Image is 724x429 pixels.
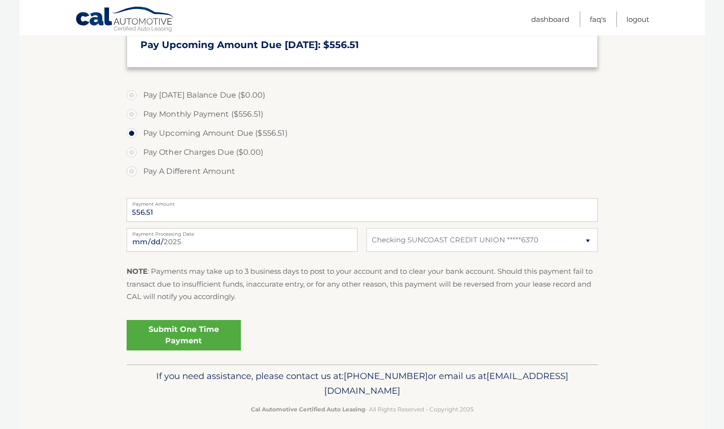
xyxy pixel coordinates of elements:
h3: Pay Upcoming Amount Due [DATE]: $556.51 [140,39,584,51]
a: Dashboard [531,11,569,27]
label: Payment Processing Date [127,228,357,236]
a: Submit One Time Payment [127,320,241,350]
label: Payment Amount [127,198,598,206]
a: Logout [626,11,649,27]
input: Payment Date [127,228,357,252]
a: Cal Automotive [75,6,175,34]
label: Pay Other Charges Due ($0.00) [127,143,598,162]
label: Pay Upcoming Amount Due ($556.51) [127,124,598,143]
label: Pay [DATE] Balance Due ($0.00) [127,86,598,105]
p: - All Rights Reserved - Copyright 2025 [133,404,592,414]
label: Pay Monthly Payment ($556.51) [127,105,598,124]
p: If you need assistance, please contact us at: or email us at [133,369,592,399]
a: FAQ's [590,11,606,27]
strong: Cal Automotive Certified Auto Leasing [251,406,365,413]
span: [PHONE_NUMBER] [344,370,428,381]
p: : Payments may take up to 3 business days to post to your account and to clear your bank account.... [127,265,598,303]
strong: NOTE [127,267,148,276]
input: Payment Amount [127,198,598,222]
label: Pay A Different Amount [127,162,598,181]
